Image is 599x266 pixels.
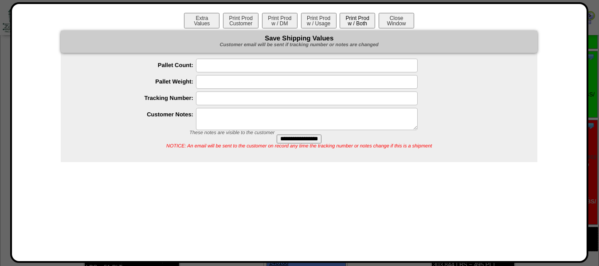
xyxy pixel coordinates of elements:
[378,20,415,27] a: CloseWindow
[223,13,258,28] button: Print ProdCustomer
[61,42,537,48] div: Customer email will be sent if tracking number or notes are changed
[78,111,196,118] label: Customer Notes:
[78,62,196,68] label: Pallet Count:
[78,95,196,101] label: Tracking Number:
[61,31,537,53] div: Save Shipping Values
[301,13,337,28] button: Print Prodw / Usage
[184,13,219,28] button: ExtraValues
[189,130,274,135] span: These notes are visible to the customer
[340,13,375,28] button: Print Prodw / Both
[78,78,196,85] label: Pallet Weight:
[262,13,298,28] button: Print Prodw / DM
[166,143,432,149] span: NOTICE: An email will be sent to the customer on record any time the tracking number or notes cha...
[379,13,414,28] button: CloseWindow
